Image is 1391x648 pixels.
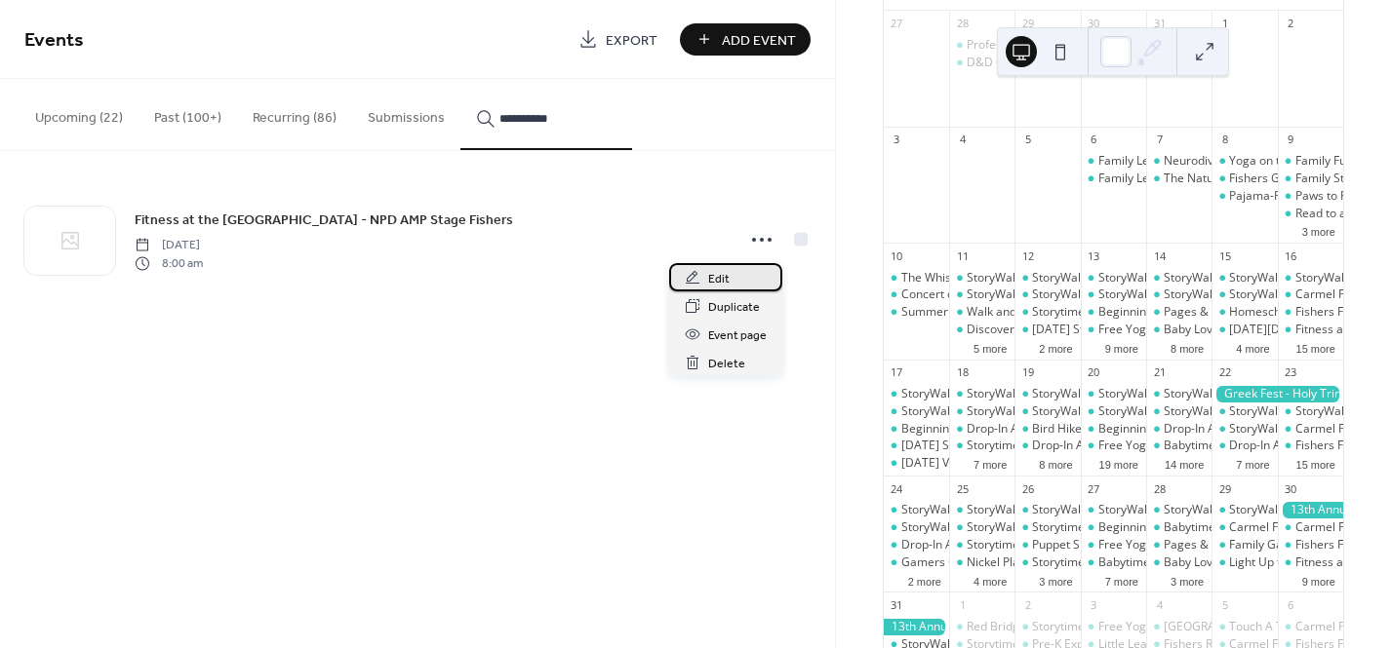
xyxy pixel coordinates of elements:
[1020,365,1035,380] div: 19
[1081,304,1146,321] div: Beginning Bird Hike - Cool Creek Nature Center
[722,30,796,51] span: Add Event
[1081,537,1146,553] div: Free Yoga Wednesdays - Flat Fork Creek Park Fishers
[1294,572,1343,589] button: 9 more
[1146,554,1212,571] div: Baby Love Story Time - Westfield Library
[1020,597,1035,612] div: 2
[1032,322,1259,338] div: [DATE] Story Time - [GEOGRAPHIC_DATA]
[1146,619,1212,635] div: Westfield Farmers Market - Grand Junction Plaza
[1032,403,1274,420] div: StoryWalk - Fishers Parks (rotating locations)
[1146,502,1212,518] div: StoryWalk - Fishers Parks (rotating locations)
[1278,537,1343,553] div: Fishers Farmers Market - NPD Amphitheater
[955,17,970,31] div: 28
[1146,438,1212,454] div: Babytime Ages 0-24 months - Fishers Library
[1146,537,1212,553] div: Pages & Play - Providence Home + Garden
[1014,270,1080,286] div: StoryWalk - Carmel Parks (rotating locations)
[1014,403,1080,420] div: StoryWalk - Fishers Parks (rotating locations)
[890,17,904,31] div: 27
[1217,365,1232,380] div: 22
[967,502,1228,518] div: StoryWalk - [PERSON_NAME] (rotating locations)
[967,421,1362,438] div: Drop-In Activity: Hand-Stamped Typographic Bookmarks - Fishers Library
[949,554,1014,571] div: Nickel Plate Trail Walk - Fishers Library
[1097,572,1146,589] button: 7 more
[1087,481,1101,496] div: 27
[1098,519,1333,536] div: Beginning Bird Hike - [GEOGRAPHIC_DATA]
[901,438,1310,454] div: [DATE] Stories Ages [DEMOGRAPHIC_DATA] and up - [GEOGRAPHIC_DATA]
[967,519,1209,536] div: StoryWalk - Fishers Parks (rotating locations)
[1081,322,1146,338] div: Free Yoga Wednesdays - Flat Fork Creek Park Fishers
[1278,153,1343,170] div: Family Fun Ride - Carmel Elementary
[1278,403,1343,420] div: StoryWalk - Carmel Parks (rotating locations)
[1212,153,1277,170] div: Yoga on the Beach - Geist Waterfront Park Fishers
[884,619,949,635] div: 13th Annual Fishers Blues Fest - NPD Amp
[1152,17,1167,31] div: 31
[949,304,1014,321] div: Walk and Splash -Westermeier Commons
[949,502,1014,518] div: StoryWalk - Carmel Parks (rotating locations)
[1098,502,1340,518] div: StoryWalk - Fishers Parks (rotating locations)
[1014,421,1080,438] div: Bird Hike - MacGregor Park
[1032,519,1371,536] div: Storytime Older Toddlers-Preschoolers - [GEOGRAPHIC_DATA]
[967,270,1228,286] div: StoryWalk - [PERSON_NAME] (rotating locations)
[1212,304,1277,321] div: Homeschool Hikers - Cool Creek Nature Center
[884,286,949,303] div: Concert on the Pier - Red Bridge Park Cicero
[1014,502,1080,518] div: StoryWalk - Fishers Parks (rotating locations)
[967,438,1306,454] div: Storytime Older Toddlers-Preschoolers - [GEOGRAPHIC_DATA]
[1278,554,1343,571] div: Fitness at the Farmers Market - NPD AMP Stage Fishers
[680,23,811,56] a: Add Event
[1098,286,1340,303] div: StoryWalk - Fishers Parks (rotating locations)
[1284,481,1298,496] div: 30
[1278,421,1343,438] div: Carmel Farmers Market - Carter Green
[1014,438,1080,454] div: Drop-In Activity: Hand-Stamped Typographic Bookmarks - Fishers Library
[967,322,1178,338] div: Discovery Time - [GEOGRAPHIC_DATA]
[1087,365,1101,380] div: 20
[1294,222,1343,239] button: 3 more
[967,37,1241,54] div: Professor Rainbow's Crafts - [GEOGRAPHIC_DATA]
[564,23,672,56] a: Export
[901,304,1174,321] div: Summer Concert - Village of [GEOGRAPHIC_DATA]
[1278,304,1343,321] div: Fishers Farmers Market - NPD Amphitheater
[1087,17,1101,31] div: 30
[901,455,1099,472] div: [DATE] Vibes - [GEOGRAPHIC_DATA]
[1032,270,1293,286] div: StoryWalk - [PERSON_NAME] (rotating locations)
[1278,286,1343,303] div: Carmel Farmers Market - Carter Green
[1146,421,1212,438] div: Drop-In Activity: Hand-Stamped Typographic Bookmarks - Fishers Library
[1289,455,1343,472] button: 15 more
[237,79,352,148] button: Recurring (86)
[890,133,904,147] div: 3
[1014,519,1080,536] div: Storytime Older Toddlers-Preschoolers - Fishers Library
[1020,17,1035,31] div: 29
[1031,455,1080,472] button: 8 more
[1284,248,1298,263] div: 16
[139,79,237,148] button: Past (100+)
[1278,188,1343,205] div: Paws to Read - Westfield Library
[1087,248,1101,263] div: 13
[901,554,1217,571] div: Gamers Guild For teens and adults - [GEOGRAPHIC_DATA]
[1212,519,1277,536] div: Carmel Food Truck Nights - Ginther Green
[606,30,657,51] span: Export
[1228,455,1277,472] button: 7 more
[901,537,1296,553] div: Drop-In Activity: Hand-Stamped Typographic Bookmarks - Fishers Library
[1020,248,1035,263] div: 12
[1217,597,1232,612] div: 5
[949,519,1014,536] div: StoryWalk - Fishers Parks (rotating locations)
[1098,304,1333,321] div: Beginning Bird Hike - [GEOGRAPHIC_DATA]
[949,286,1014,303] div: StoryWalk - Fishers Parks (rotating locations)
[1014,554,1080,571] div: Storytime Older Toddlers-Preschoolers - Fishers Library
[1212,438,1277,454] div: Drop-In Activity: Hand-Stamped Typographic Bookmarks - Fishers Library
[901,270,1110,286] div: The Whisk Kids - [GEOGRAPHIC_DATA]
[1163,339,1212,356] button: 8 more
[1081,421,1146,438] div: Beginning Bird Hike - Strawtown Koteewi Park
[1278,519,1343,536] div: Carmel Farmers Market - Carter Green
[1081,386,1146,402] div: StoryWalk - Carmel Parks (rotating locations)
[966,339,1014,356] button: 5 more
[1032,304,1202,321] div: Storytime - Schoolhouse 7 Cafe
[1212,270,1277,286] div: StoryWalk - Carmel Parks (rotating locations)
[1152,133,1167,147] div: 7
[955,248,970,263] div: 11
[949,37,1014,54] div: Professor Rainbow's Crafts - Westfield Library
[1146,519,1212,536] div: Babytime Ages 0-24 months - Fishers Library
[884,421,949,438] div: Beginning Bird Hike - Cool Creek Nature Center
[708,269,730,289] span: Edit
[1098,171,1348,187] div: Family Lego Challenge - [GEOGRAPHIC_DATA]
[1212,421,1277,438] div: StoryWalk - Fishers Parks (rotating locations)
[1146,304,1212,321] div: Pages & Play - Providence Home + Garden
